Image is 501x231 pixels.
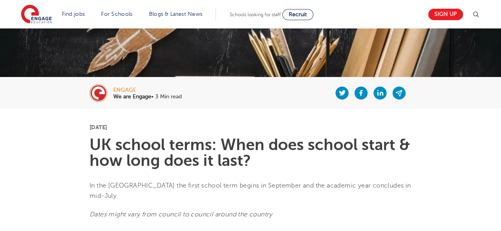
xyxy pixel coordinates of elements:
p: • 3 Min read [113,94,182,100]
span: Recruit [289,11,307,17]
p: [DATE] [90,124,411,130]
a: Find jobs [62,11,85,17]
a: Sign up [428,9,463,20]
div: engage [113,87,182,93]
span: In the [GEOGRAPHIC_DATA] the first school term begins in September and the academic year conclude... [90,182,411,199]
img: Engage Education [21,5,52,24]
b: We are Engage [113,94,151,100]
a: Blogs & Latest News [149,11,203,17]
a: Recruit [282,9,313,20]
h1: UK school terms: When does school start & how long does it last? [90,137,411,169]
a: For Schools [101,11,132,17]
span: Schools looking for staff [230,12,281,17]
em: Dates might vary from council to council around the country [90,211,272,218]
